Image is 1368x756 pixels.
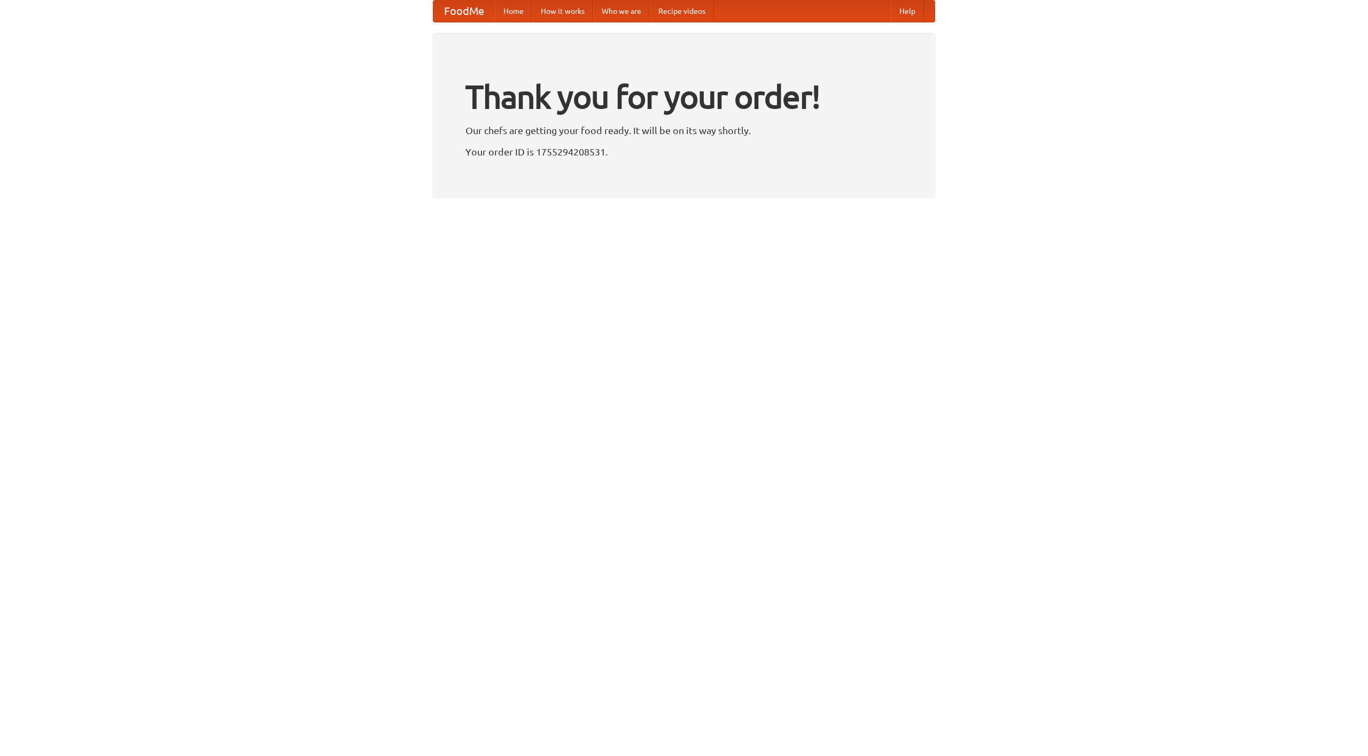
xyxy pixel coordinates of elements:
p: Your order ID is 1755294208531. [465,144,903,160]
a: Home [495,1,532,22]
a: Recipe videos [650,1,714,22]
p: Our chefs are getting your food ready. It will be on its way shortly. [465,122,903,138]
a: Who we are [593,1,650,22]
a: FoodMe [433,1,495,22]
a: Help [891,1,924,22]
h1: Thank you for your order! [465,71,903,122]
a: How it works [532,1,593,22]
